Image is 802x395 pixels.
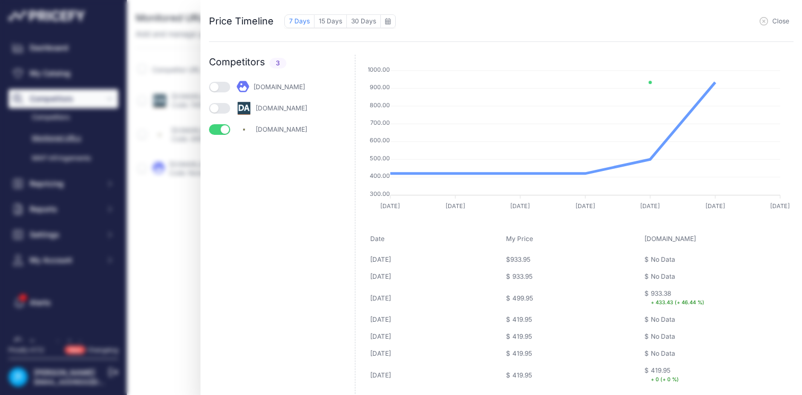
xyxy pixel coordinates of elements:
div: 419.95 [651,366,679,384]
tspan: 900.00 [369,83,389,91]
button: Close [760,17,789,25]
div: $ [506,332,510,341]
div: No Data [651,255,675,264]
div: [DATE] [370,371,391,380]
span: Close [772,17,789,25]
tspan: [DATE] [510,202,530,210]
div: $ [644,332,649,341]
div: No Data [651,332,675,341]
span: 933.95 [510,255,530,263]
div: [DATE] [370,315,391,324]
div: $ [506,371,510,380]
tspan: 600.00 [369,136,389,144]
div: $ [644,366,649,384]
div: $ [644,255,649,264]
div: [DOMAIN_NAME] [254,83,330,91]
tspan: [DATE] [380,202,400,210]
div: [DATE] [370,332,391,341]
small: + 0 (+ 0 %) [651,376,679,382]
span: 3 [269,58,286,68]
tspan: 800.00 [369,101,389,109]
tspan: 300.00 [369,190,389,197]
div: 419.95 [512,371,532,380]
div: [DATE] [370,255,391,264]
span: [DOMAIN_NAME] [644,235,696,243]
span: My Price [506,235,533,243]
div: No Data [651,349,675,358]
tspan: [DATE] [575,202,595,210]
tspan: 400.00 [369,172,389,179]
div: 933.38 [651,289,704,307]
div: $ [644,349,649,358]
div: 419.95 [512,332,532,341]
button: 7 Days [284,14,315,28]
tspan: [DATE] [640,202,660,210]
div: 419.95 [512,349,532,358]
span: Date [370,235,385,243]
div: $ [644,272,649,281]
tspan: [DATE] [705,202,725,210]
div: $ [506,272,510,281]
div: $ [644,315,649,324]
div: No Data [651,315,675,324]
div: $ [506,315,510,324]
div: Price Timeline [209,14,274,29]
tspan: [DATE] [445,202,465,210]
div: [DATE] [370,349,391,358]
div: [DATE] [370,272,391,281]
h2: Competitors [209,55,355,70]
tspan: 1000.00 [367,66,389,73]
div: 419.95 [512,315,532,324]
button: 15 Days [315,14,347,28]
div: [DATE] [370,294,391,303]
div: 933.95 [512,272,533,281]
div: [DOMAIN_NAME] [256,104,332,113]
tspan: 700.00 [370,119,389,126]
div: 499.95 [512,294,533,303]
button: 30 Days [347,14,380,28]
div: No Data [651,272,675,281]
small: + 433.43 (+ 46.44 %) [651,299,704,305]
p: $ [506,255,530,264]
div: $ [506,294,510,303]
tspan: [DATE] [770,202,790,210]
div: $ [644,289,649,307]
div: $ [506,349,510,358]
tspan: 500.00 [369,154,389,162]
div: [DOMAIN_NAME] [256,125,332,134]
